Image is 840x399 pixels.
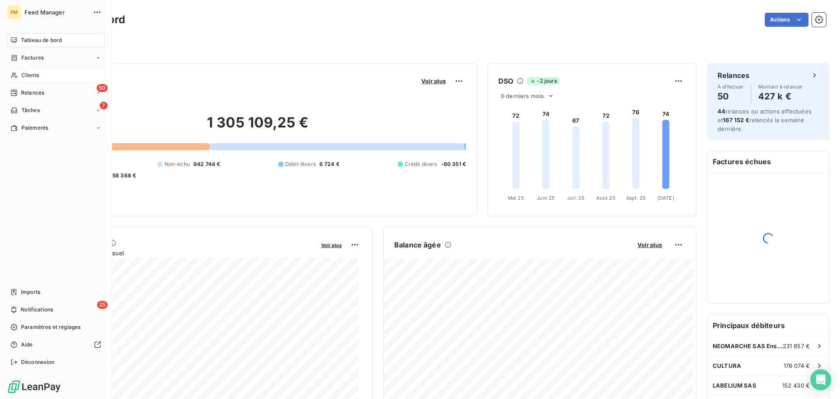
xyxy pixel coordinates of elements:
[97,84,108,92] span: 50
[713,382,756,389] span: LABELIUM SAS
[49,114,466,140] h2: 1 305 109,25 €
[21,36,62,44] span: Tableau de bord
[394,240,441,250] h6: Balance âgée
[713,343,783,350] span: NEOMARCHE SAS Enseigne ALINEA
[164,160,190,168] span: Non-échu
[501,92,544,99] span: 6 derniers mois
[285,160,316,168] span: Débit divers
[7,380,61,394] img: Logo LeanPay
[318,241,344,249] button: Voir plus
[707,315,829,336] h6: Principaux débiteurs
[419,77,448,85] button: Voir plus
[758,84,803,89] span: Montant à relancer
[717,108,725,115] span: 44
[21,71,39,79] span: Clients
[110,172,136,180] span: -58 368 €
[783,343,810,350] span: 231 857 €
[7,338,105,352] a: Aide
[49,248,315,258] span: Chiffre d'affaires mensuel
[784,362,810,369] span: 176 074 €
[508,195,524,201] tspan: Mai 25
[193,160,220,168] span: 942 744 €
[21,54,44,62] span: Factures
[537,195,555,201] tspan: Juin 25
[717,84,744,89] span: À effectuer
[723,117,749,124] span: 167 152 €
[21,323,80,331] span: Paramètres et réglages
[527,77,559,85] span: -2 jours
[97,301,108,309] span: 25
[717,70,749,81] h6: Relances
[441,160,466,168] span: -60 351 €
[637,241,662,248] span: Voir plus
[21,106,40,114] span: Tâches
[21,306,53,314] span: Notifications
[100,102,108,109] span: 7
[758,89,803,103] h4: 427 k €
[421,78,446,85] span: Voir plus
[707,151,829,172] h6: Factures échues
[810,369,831,390] div: Open Intercom Messenger
[567,195,584,201] tspan: Juil. 25
[765,13,808,27] button: Actions
[596,195,616,201] tspan: Août 25
[782,382,810,389] span: 152 430 €
[405,160,437,168] span: Crédit divers
[717,108,812,132] span: relances ou actions effectuées et relancés la semaine dernière.
[717,89,744,103] h4: 50
[21,124,48,132] span: Paiements
[24,9,87,16] span: Feed Manager
[319,160,339,168] span: 6 724 €
[635,241,665,249] button: Voir plus
[21,89,44,97] span: Relances
[713,362,741,369] span: CULTURA
[321,242,342,248] span: Voir plus
[626,195,646,201] tspan: Sept. 25
[21,288,40,296] span: Imports
[658,195,674,201] tspan: [DATE]
[7,5,21,19] div: FM
[21,358,55,366] span: Déconnexion
[21,341,33,349] span: Aide
[498,76,513,86] h6: DSO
